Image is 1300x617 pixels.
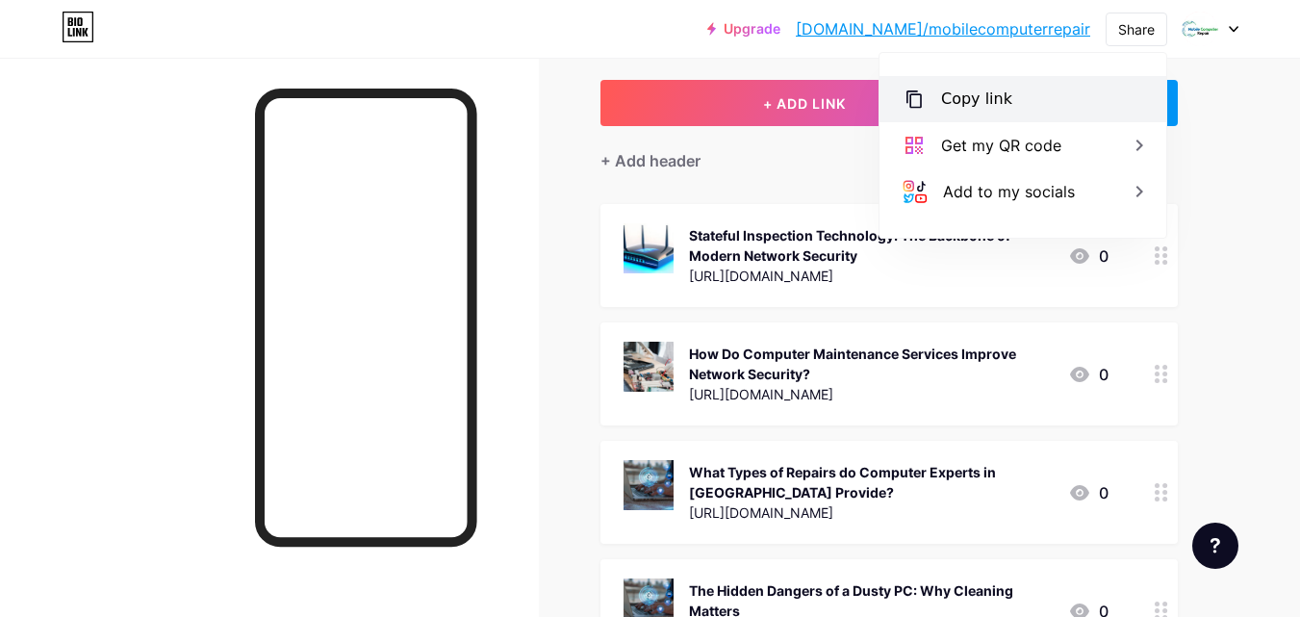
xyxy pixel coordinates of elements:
[943,180,1075,203] div: Add to my socials
[689,462,1053,502] div: What Types of Repairs do Computer Experts in [GEOGRAPHIC_DATA] Provide?
[796,17,1090,40] a: [DOMAIN_NAME]/mobilecomputerrepair
[689,225,1053,266] div: Stateful Inspection Technology: The Backbone of Modern Network Security
[1182,11,1218,47] img: mobilecomputerrepair
[600,80,1009,126] button: + ADD LINK
[1118,19,1155,39] div: Share
[689,266,1053,286] div: [URL][DOMAIN_NAME]
[689,384,1053,404] div: [URL][DOMAIN_NAME]
[1068,363,1109,386] div: 0
[624,223,674,273] img: Stateful Inspection Technology: The Backbone of Modern Network Security
[689,344,1053,384] div: How Do Computer Maintenance Services Improve Network Security?
[624,460,674,510] img: What Types of Repairs do Computer Experts in Los Angeles Provide?
[624,342,674,392] img: How Do Computer Maintenance Services Improve Network Security?
[763,95,846,112] span: + ADD LINK
[941,88,1012,111] div: Copy link
[941,134,1061,157] div: Get my QR code
[1068,244,1109,268] div: 0
[1068,481,1109,504] div: 0
[600,149,701,172] div: + Add header
[689,502,1053,523] div: [URL][DOMAIN_NAME]
[707,21,780,37] a: Upgrade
